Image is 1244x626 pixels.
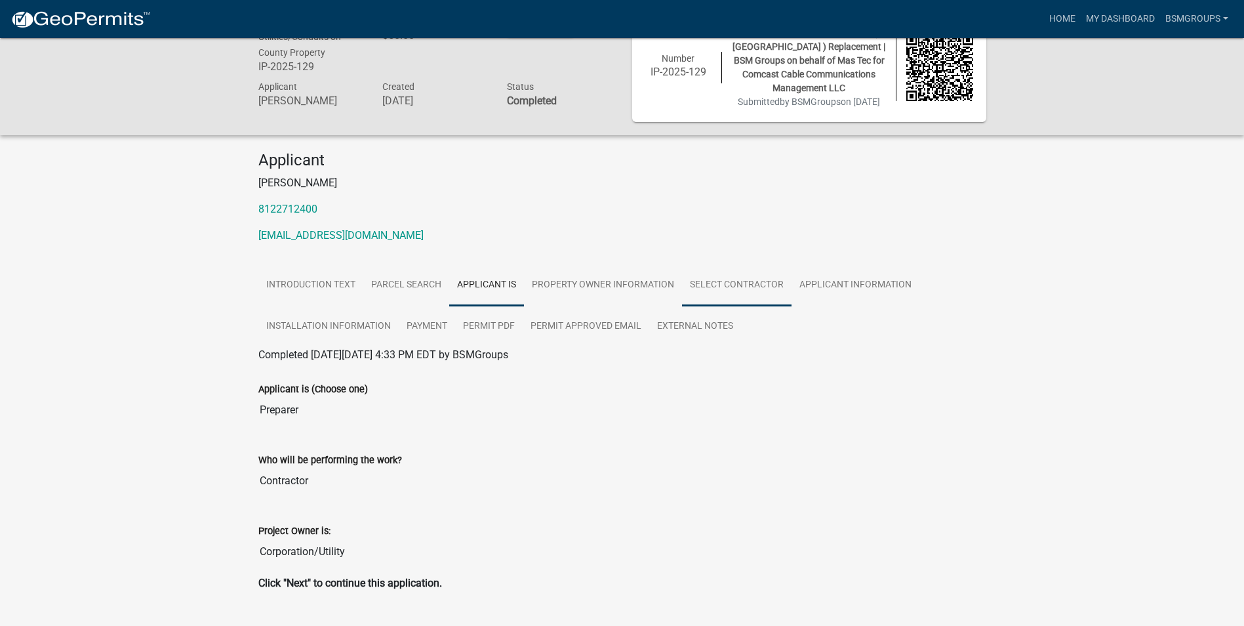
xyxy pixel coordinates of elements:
a: Permit PDF [455,306,523,348]
h4: Applicant [258,151,986,170]
a: Select contractor [682,264,792,306]
span: Applicant [258,81,297,92]
h6: [DATE] [382,94,487,107]
a: Payment [399,306,455,348]
label: Who will be performing the work? [258,456,402,465]
a: 8122712400 [258,203,317,215]
label: Project Owner is: [258,527,331,536]
h6: [PERSON_NAME] [258,94,363,107]
span: Completed [DATE][DATE] 4:33 PM EDT by BSMGroups [258,348,508,361]
strong: Completed [507,94,557,107]
label: Applicant is (Choose one) [258,385,368,394]
a: Property Owner Information [524,264,682,306]
a: Applicant Is [449,264,524,306]
h6: IP-2025-129 [258,60,363,73]
span: Created [382,81,414,92]
a: Home [1044,7,1081,31]
a: Parcel Search [363,264,449,306]
a: My Dashboard [1081,7,1160,31]
span: Number [662,53,694,64]
img: QR code [906,35,973,102]
a: [EMAIL_ADDRESS][DOMAIN_NAME] [258,229,424,241]
span: [PHONE_NUMBER] -388 S 950 E ( [GEOGRAPHIC_DATA] ) Replacement | BSM Groups on behalf of Mas Tec f... [732,28,885,93]
a: BSMGroups [1160,7,1234,31]
h6: IP-2025-129 [645,66,712,78]
a: External Notes [649,306,741,348]
a: Installation Information [258,306,399,348]
strong: Click "Next" to continue this application. [258,577,442,589]
span: Submitted on [DATE] [738,96,880,107]
a: Applicant Information [792,264,919,306]
span: Status [507,81,534,92]
p: [PERSON_NAME] [258,175,986,191]
span: by BSMGroups [780,96,841,107]
a: Introduction Text [258,264,363,306]
a: Permit Approved Email [523,306,649,348]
